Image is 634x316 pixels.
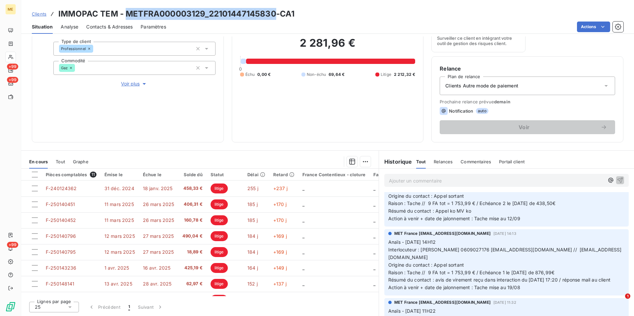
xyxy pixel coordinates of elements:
[273,201,286,207] span: +170 j
[257,72,271,78] span: 0,00 €
[86,24,133,30] span: Contacts & Adresses
[182,217,203,224] span: 160,78 €
[211,172,239,177] div: Statut
[143,201,174,207] span: 26 mars 2025
[302,265,304,271] span: _
[211,295,228,305] span: litige
[247,281,258,287] span: 152 j
[461,159,491,164] span: Commentaires
[46,201,75,207] span: F-250140451
[104,217,134,223] span: 11 mars 2025
[211,231,228,241] span: litige
[247,265,258,271] span: 164 j
[273,233,287,239] span: +169 j
[625,293,630,299] span: 1
[141,24,166,30] span: Paramètres
[211,263,228,273] span: litige
[373,172,419,177] div: Facture / Echéancier
[247,201,258,207] span: 185 j
[182,249,203,255] span: 18,89 €
[211,279,228,289] span: litige
[143,265,171,271] span: 16 avr. 2025
[373,201,375,207] span: _
[448,125,601,130] span: Voir
[104,185,134,191] span: 31 déc. 2024
[373,265,375,271] span: _
[302,172,365,177] div: France Contentieux - cloture
[388,262,464,268] span: Origine du contact : Appel sortant
[7,77,18,83] span: +99
[247,172,265,177] div: Délai
[239,66,242,72] span: 0
[7,242,18,248] span: +99
[445,82,518,89] span: Clients Autre mode de paiement
[388,208,471,214] span: Résumé du contact : Appel ko MV ko
[211,199,228,209] span: litige
[302,217,304,223] span: _
[302,185,304,191] span: _
[56,159,65,164] span: Tout
[58,8,294,20] h3: IMMOPAC TEM - METFRA000003129_22101447145830-CA1
[182,233,203,239] span: 490,04 €
[373,249,375,255] span: _
[73,159,89,164] span: Graphe
[143,217,174,223] span: 26 mars 2025
[84,300,124,314] button: Précédent
[302,201,304,207] span: _
[440,120,615,134] button: Voir
[104,249,135,255] span: 12 mars 2025
[493,232,516,236] span: [DATE] 14:13
[104,281,132,287] span: 13 avr. 2025
[394,299,491,305] span: MET France [EMAIL_ADDRESS][DOMAIN_NAME]
[302,233,304,239] span: _
[46,217,76,223] span: F-250140452
[53,80,216,87] button: Voir plus
[32,24,53,30] span: Situation
[273,172,294,177] div: Retard
[493,300,516,304] span: [DATE] 11:32
[182,265,203,271] span: 425,19 €
[104,233,135,239] span: 12 mars 2025
[273,249,287,255] span: +169 j
[388,193,464,199] span: Origine du contact : Appel sortant
[211,184,228,193] span: litige
[182,281,203,287] span: 62,97 €
[143,249,174,255] span: 27 mars 2025
[143,172,174,177] div: Échue le
[46,233,76,239] span: F-250140796
[32,11,46,17] a: Clients
[388,200,555,206] span: Raison : Tache // 9 FA tot = 1 753,99 € / Echéance 2 le [DATE] de 438,50€
[388,285,520,290] span: Action à venir + date de jalonnement : Tache mise au 19/08
[46,265,77,271] span: F-250143236
[143,281,172,287] span: 28 avr. 2025
[240,36,415,56] h2: 2 281,96 €
[247,249,258,255] span: 184 j
[449,108,473,114] span: Notification
[394,231,491,237] span: MET France [EMAIL_ADDRESS][DOMAIN_NAME]
[35,304,40,310] span: 25
[182,172,203,177] div: Solde dû
[476,108,488,114] span: auto
[61,24,78,30] span: Analyse
[273,265,287,271] span: +149 j
[93,46,98,52] input: Ajouter une valeur
[440,65,615,73] h6: Relance
[143,233,174,239] span: 27 mars 2025
[388,308,436,314] span: Anaïs - [DATE] 11H22
[128,304,130,310] span: 1
[46,281,75,287] span: F-250148141
[499,159,525,164] span: Portail client
[104,265,129,271] span: 1 avr. 2025
[381,72,391,78] span: Litige
[121,80,148,87] span: Voir plus
[388,247,621,260] span: Interlocuteur : [PERSON_NAME] 0609027176 [EMAIL_ADDRESS][DOMAIN_NAME] // [EMAIL_ADDRESS][DOMAIN_N...
[329,72,345,78] span: 69,64 €
[211,215,228,225] span: litige
[611,293,627,309] iframe: Intercom live chat
[273,185,287,191] span: +237 j
[104,172,135,177] div: Émise le
[388,277,610,283] span: Résumé du contact : avis de virement reçu dans interaction du [DATE] 17:20 / réponse mail au client
[394,72,415,78] span: 2 212,32 €
[211,247,228,257] span: litige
